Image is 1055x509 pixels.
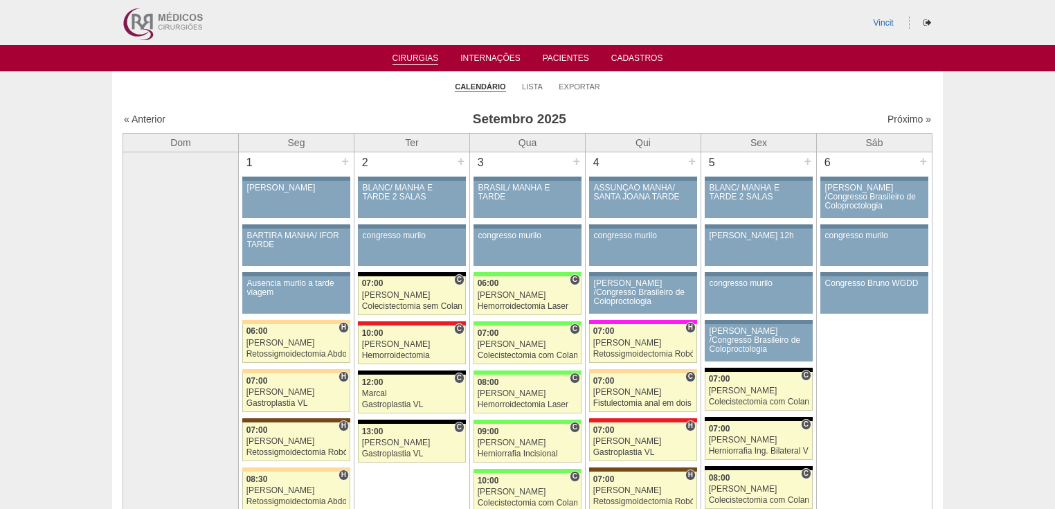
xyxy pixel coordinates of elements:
div: Retossigmoidectomia Abdominal VL [246,497,347,506]
a: C 13:00 [PERSON_NAME] Gastroplastia VL [358,424,466,463]
div: congresso murilo [594,231,693,240]
div: Key: Brasil [474,420,581,424]
span: 06:00 [478,278,499,288]
th: Seg [239,133,354,152]
a: ASSUNÇÃO MANHÃ/ SANTA JOANA TARDE [589,181,697,218]
div: 3 [470,152,492,173]
div: [PERSON_NAME] /Congresso Brasileiro de Coloproctologia [825,184,924,211]
span: Consultório [801,370,811,381]
span: 07:00 [593,326,615,336]
span: 10:00 [362,328,384,338]
div: Hemorroidectomia Laser [478,302,578,311]
div: Retossigmoidectomia Robótica [593,497,694,506]
th: Sáb [817,133,932,152]
div: Key: Pro Matre [589,320,697,324]
div: Key: Blanc [705,368,813,372]
span: Consultório [570,422,580,433]
div: Key: Blanc [705,417,813,421]
span: Consultório [570,373,580,384]
div: Key: Aviso [358,224,466,229]
a: congresso murilo [589,229,697,266]
a: H 07:00 [PERSON_NAME] Gastroplastia VL [589,422,697,461]
h3: Setembro 2025 [318,109,721,130]
span: 07:00 [362,278,384,288]
div: Key: Bartira [242,467,350,472]
a: congresso murilo [358,229,466,266]
div: Key: Aviso [474,177,581,181]
div: Key: Blanc [358,272,466,276]
div: Key: Bartira [589,369,697,373]
span: Consultório [454,422,465,433]
span: Consultório [570,274,580,285]
div: [PERSON_NAME] [478,291,578,300]
div: [PERSON_NAME] [246,486,347,495]
div: Marcal [362,389,462,398]
a: congresso murilo [820,229,928,266]
div: [PERSON_NAME] /Congresso Brasileiro de Coloproctologia [594,279,693,307]
div: + [686,152,698,170]
a: C 10:00 [PERSON_NAME] Hemorroidectomia [358,325,466,364]
div: [PERSON_NAME] [709,485,809,494]
span: Consultório [454,373,465,384]
div: Gastroplastia VL [246,399,347,408]
div: [PERSON_NAME] [362,291,462,300]
div: BARTIRA MANHÃ/ IFOR TARDE [247,231,346,249]
div: Hemorroidectomia Laser [478,400,578,409]
span: Consultório [570,323,580,334]
a: H 07:00 [PERSON_NAME] Gastroplastia VL [242,373,350,412]
div: [PERSON_NAME] [478,438,578,447]
div: [PERSON_NAME] /Congresso Brasileiro de Coloproctologia [710,327,809,355]
div: Key: Aviso [589,272,697,276]
span: 08:00 [478,377,499,387]
div: Key: Blanc [358,370,466,375]
div: Key: Brasil [474,321,581,325]
div: Key: Aviso [474,224,581,229]
div: 1 [239,152,260,173]
span: 07:00 [709,374,730,384]
div: Key: Bartira [242,320,350,324]
a: Congresso Bruno WGDD [820,276,928,314]
span: 07:00 [246,376,268,386]
span: Consultório [801,419,811,430]
div: Key: Aviso [820,272,928,276]
a: [PERSON_NAME] /Congresso Brasileiro de Coloproctologia [589,276,697,314]
div: BLANC/ MANHÃ E TARDE 2 SALAS [363,184,462,202]
a: H 07:00 [PERSON_NAME] Retossigmoidectomia Robótica [589,324,697,363]
span: Consultório [454,274,465,285]
div: Key: Aviso [242,224,350,229]
div: BRASIL/ MANHÃ E TARDE [478,184,577,202]
div: congresso murilo [478,231,577,240]
div: Key: Aviso [589,177,697,181]
a: C 08:00 [PERSON_NAME] Hemorroidectomia Laser [474,375,581,413]
span: Consultório [801,468,811,479]
div: Colecistectomia com Colangiografia VL [478,499,578,508]
a: BARTIRA MANHÃ/ IFOR TARDE [242,229,350,266]
div: Hemorroidectomia [362,351,462,360]
div: Colecistectomia sem Colangiografia VL [362,302,462,311]
div: Ausencia murilo a tarde viagem [247,279,346,297]
div: Gastroplastia VL [593,448,694,457]
a: C 06:00 [PERSON_NAME] Hemorroidectomia Laser [474,276,581,315]
span: 10:00 [478,476,499,485]
div: Key: Aviso [358,177,466,181]
span: Consultório [570,471,580,482]
div: Key: Santa Joana [242,418,350,422]
a: Vincit [874,18,894,28]
a: C 08:00 [PERSON_NAME] Colecistectomia com Colangiografia VL [705,470,813,509]
div: congresso murilo [710,279,809,288]
div: + [455,152,467,170]
th: Qua [470,133,586,152]
div: [PERSON_NAME] [593,339,694,348]
span: Hospital [685,470,696,481]
div: [PERSON_NAME] [709,436,809,445]
div: Key: Aviso [242,272,350,276]
div: ASSUNÇÃO MANHÃ/ SANTA JOANA TARDE [594,184,693,202]
div: Fistulectomia anal em dois tempos [593,399,694,408]
span: Consultório [685,371,696,382]
div: [PERSON_NAME] [593,486,694,495]
a: BLANC/ MANHÃ E TARDE 2 SALAS [358,181,466,218]
a: H 07:00 [PERSON_NAME] Retossigmoidectomia Robótica [242,422,350,461]
span: Hospital [339,322,349,333]
div: [PERSON_NAME] [593,437,694,446]
span: Hospital [339,470,349,481]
